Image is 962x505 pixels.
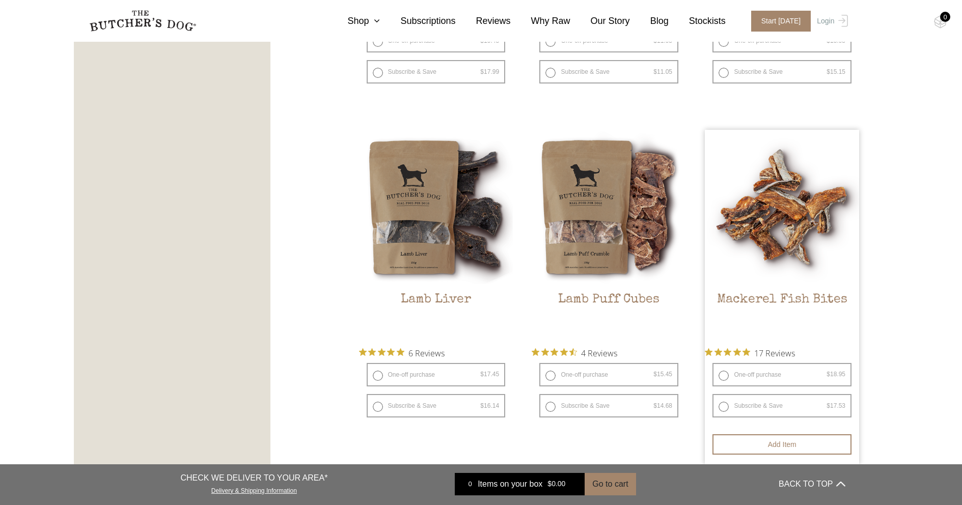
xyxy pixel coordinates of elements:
[653,37,657,44] span: $
[480,402,484,409] span: $
[367,394,506,417] label: Subscribe & Save
[455,473,585,495] a: 0 Items on your box $0.00
[581,345,617,360] span: 4 Reviews
[934,15,947,29] img: TBD_Cart-Empty.png
[480,68,499,75] bdi: 17.99
[653,402,672,409] bdi: 14.68
[940,12,950,22] div: 0
[741,11,815,32] a: Start [DATE]
[532,292,686,340] h2: Lamb Puff Cubes
[532,345,617,360] button: Rated 4.5 out of 5 stars from 4 reviews. Jump to reviews.
[653,68,657,75] span: $
[630,14,669,28] a: Blog
[480,68,484,75] span: $
[779,472,845,496] button: BACK TO TOP
[827,402,845,409] bdi: 17.53
[653,371,657,378] span: $
[653,68,672,75] bdi: 11.05
[511,14,570,28] a: Why Raw
[712,394,851,417] label: Subscribe & Save
[480,37,484,44] span: $
[532,130,686,340] a: Lamb Puff CubesLamb Puff Cubes
[359,130,513,284] img: Lamb Liver
[480,37,499,44] bdi: 19.45
[532,130,686,284] img: Lamb Puff Cubes
[408,345,445,360] span: 6 Reviews
[712,60,851,83] label: Subscribe & Save
[456,14,511,28] a: Reviews
[480,402,499,409] bdi: 16.14
[653,371,672,378] bdi: 15.45
[827,37,845,44] bdi: 15.95
[211,485,297,494] a: Delivery & Shipping Information
[827,371,830,378] span: $
[539,394,678,417] label: Subscribe & Save
[712,434,851,455] button: Add item
[827,37,830,44] span: $
[359,130,513,340] a: Lamb LiverLamb Liver
[359,345,445,360] button: Rated 5 out of 5 stars from 6 reviews. Jump to reviews.
[827,371,845,378] bdi: 18.95
[480,371,499,378] bdi: 17.45
[462,479,478,489] div: 0
[669,14,726,28] a: Stockists
[547,480,552,488] span: $
[539,363,678,386] label: One-off purchase
[539,60,678,83] label: Subscribe & Save
[751,11,811,32] span: Start [DATE]
[547,480,565,488] bdi: 0.00
[705,130,859,340] a: Mackerel Fish Bites
[653,402,657,409] span: $
[827,68,845,75] bdi: 15.15
[705,345,795,360] button: Rated 4.9 out of 5 stars from 17 reviews. Jump to reviews.
[653,37,672,44] bdi: 11.95
[827,402,830,409] span: $
[478,478,542,490] span: Items on your box
[585,473,636,495] button: Go to cart
[367,60,506,83] label: Subscribe & Save
[705,292,859,340] h2: Mackerel Fish Bites
[380,14,455,28] a: Subscriptions
[359,292,513,340] h2: Lamb Liver
[814,11,847,32] a: Login
[754,345,795,360] span: 17 Reviews
[480,371,484,378] span: $
[367,363,506,386] label: One-off purchase
[712,363,851,386] label: One-off purchase
[570,14,630,28] a: Our Story
[180,472,327,484] p: CHECK WE DELIVER TO YOUR AREA*
[327,14,380,28] a: Shop
[827,68,830,75] span: $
